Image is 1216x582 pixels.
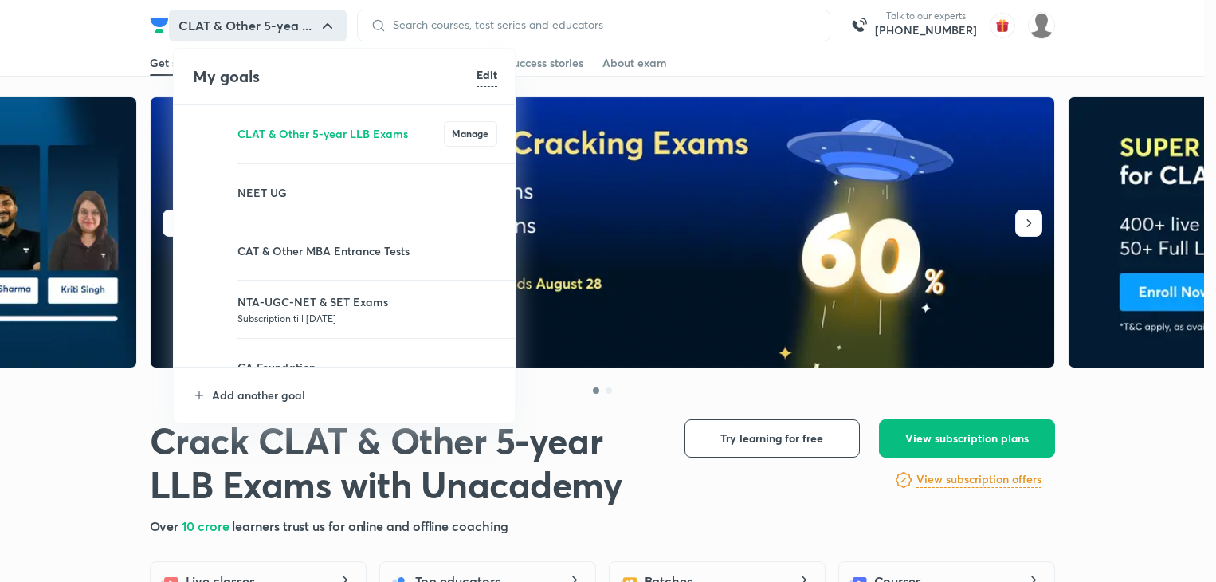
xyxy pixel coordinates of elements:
[212,387,497,403] p: Add another goal
[193,235,225,267] img: CAT & Other MBA Entrance Tests
[193,352,225,383] img: CA Foundation
[477,66,497,83] h6: Edit
[237,242,497,259] p: CAT & Other MBA Entrance Tests
[193,65,477,88] h4: My goals
[193,294,225,326] img: NTA-UGC-NET & SET Exams
[444,121,497,147] button: Manage
[237,184,497,201] p: NEET UG
[237,359,497,376] p: CA Foundation
[237,293,497,310] p: NTA-UGC-NET & SET Exams
[237,310,497,326] p: Subscription till [DATE]
[237,125,444,142] p: CLAT & Other 5-year LLB Exams
[193,118,225,150] img: CLAT & Other 5-year LLB Exams
[193,177,225,209] img: NEET UG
